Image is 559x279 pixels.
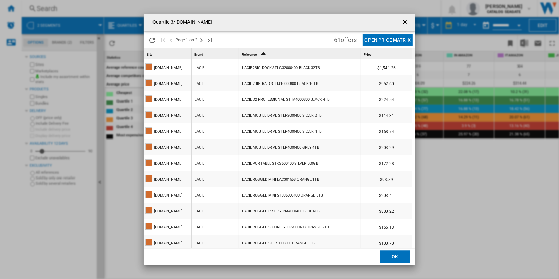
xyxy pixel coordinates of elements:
div: Reference Sort Ascending [240,48,361,59]
button: getI18NText('BUTTONS.CLOSE_DIALOG') [399,16,413,29]
div: LACIE RUGGED PRO5 STNA4000400 BLUE 4TB [242,204,320,219]
h4: Quartile 3/[DOMAIN_NAME] [149,19,212,26]
div: [DOMAIN_NAME] [154,156,182,171]
div: Brand Sort None [193,48,239,59]
div: LACIE MOBILE DRIVE STLR4000400 GREY 4TB [242,140,319,155]
wk-reference-title-cell: AMAZON.CO.UK [144,235,191,250]
div: LACIE RUGGED STFR1000800 ORANGE 1TB [242,236,315,251]
span: Site [147,53,152,56]
div: https://www.amazon.co.uk/LaCie-STHA4000800-Professional-4TB-USB-C/dp/B07FDRK895 [239,91,361,107]
wk-reference-title-cell: AMAZON.CO.UK [144,91,191,107]
div: LACIE MOBILE DRIVE STLP2000400 SILVER 2TB [242,108,322,124]
div: https://www.amazon.co.uk/LaCie-Mobile-Drive-External-Portable/dp/B09ZLTV28B [239,107,361,123]
div: [DOMAIN_NAME] [154,108,182,124]
div: [DOMAIN_NAME] [154,140,182,155]
div: LACIE [195,60,204,76]
div: LACIE MOBILE DRIVE STLP4000400 SILVER 4TB [242,124,322,139]
wk-reference-title-cell: LACIE [192,59,239,75]
wk-reference-title-cell: LACIE [192,235,239,250]
span: Reference [242,53,257,56]
button: Last page [205,32,214,48]
div: $224.54 [361,91,412,107]
div: https://www.amazon.co.uk/LaCie-External-Enterprise-Services-STHJ16000800/dp/B07PPNS732 [239,75,361,91]
div: LACIE D2 PROFESSIONAL STHA4000800 BLACK 4TB [242,92,330,108]
div: LACIE RUGGED MINI LAC301558 ORANGE 1TB [242,172,319,187]
wk-reference-title-cell: LACIE [192,123,239,139]
wk-reference-title-cell: AMAZON.CO.UK [144,203,191,219]
div: $203.41 [361,187,412,203]
div: [DOMAIN_NAME] [154,92,182,108]
div: Site Sort None [145,48,191,59]
span: Brand [194,53,203,56]
wk-reference-title-cell: LACIE [192,187,239,203]
wk-reference-title-cell: AMAZON.CO.UK [144,171,191,187]
div: https://www.amazon.co.uk/LaCie-Rugged-External-speeds-STNA4000400/dp/B0DJ9LTJCY [239,203,361,219]
button: OK [380,250,410,263]
wk-reference-title-cell: LACIE [192,219,239,235]
div: LACIE [195,172,204,187]
wk-reference-title-cell: LACIE [192,75,239,91]
div: LACIE PORTABLE STKS500400 SILVER 500GB [242,156,318,171]
div: $114.31 [361,107,412,123]
span: offers [341,36,356,43]
div: LACIE [195,124,204,139]
div: https://www.amazon.co.uk/LaCie-Mobile-Drive-External-Portable/dp/B09ZLTFC5B [239,123,361,139]
div: [DOMAIN_NAME] [154,188,182,203]
div: https://www.amazon.co.uk/LaCie-STFR2000403-Hardward-Encrypted-Resistant/dp/B078HBH97B [239,219,361,235]
wk-reference-title-cell: AMAZON.CO.UK [144,187,191,203]
div: $203.29 [361,139,412,155]
div: https://www.amazon.co.uk/LaCie-STJJ5000400-Rugged-Mini-5TB/dp/B07WW1RJ9R [239,187,361,203]
wk-reference-title-cell: AMAZON.CO.UK [144,123,191,139]
div: LACIE [195,204,204,219]
div: $1,541.26 [361,59,412,75]
wk-reference-title-cell: AMAZON.CO.UK [144,219,191,235]
wk-reference-title-cell: LACIE [192,155,239,171]
div: Sort None [145,48,191,59]
div: https://www.amazon.co.uk/Mobile-Portable-External-Service-STLR4000400/dp/B09ZLSMXK5 [239,139,361,155]
div: $155.13 [361,219,412,235]
div: https://www.amazon.co.uk/LaCie-Portable-Resistant-External-LAC301558/dp/B0058VIWTM [239,171,361,187]
div: Sort Ascending [240,48,361,59]
wk-reference-title-cell: AMAZON.CO.UK [144,59,191,75]
wk-reference-title-cell: AMAZON.CO.UK [144,75,191,91]
wk-reference-title-cell: LACIE [192,91,239,107]
div: https://www.amazon.co.uk/LaCie-Portable-External-Solid-State/dp/B092R9RQJR [239,155,361,171]
wk-reference-title-cell: LACIE [192,203,239,219]
wk-reference-title-cell: AMAZON.CO.UK [144,139,191,155]
div: LACIE [195,92,204,108]
div: Price Sort None [362,48,412,59]
div: Sort None [193,48,239,59]
div: https://www.amazon.co.uk/LaCie-2big-Dock-Disque-Externe-Thunderbolt/dp/B09BD7BJX6 [239,59,361,75]
div: [DOMAIN_NAME] [154,124,182,139]
wk-reference-title-cell: LACIE [192,171,239,187]
div: [DOMAIN_NAME] [154,236,182,251]
div: $952.60 [361,75,412,91]
md-dialog: Products list popup [144,14,415,265]
div: [DOMAIN_NAME] [154,220,182,235]
button: >Previous page [167,32,175,48]
div: LACIE [195,140,204,155]
div: https://www.amazon.co.uk/LaCie-STFR1000800-Portable-Resistant-External/dp/B01N7BN0YF [239,235,361,250]
wk-reference-title-cell: AMAZON.CO.UK [144,155,191,171]
div: LACIE [195,108,204,124]
div: LACIE 2BIG RAID STHJ16000800 BLACK 16TB [242,76,318,92]
span: 61 [330,32,360,46]
div: LACIE RUGGED SECURE STFR2000403 ORANGE 2TB [242,220,329,235]
wk-reference-title-cell: AMAZON.CO.UK [144,107,191,123]
div: LACIE [195,236,204,251]
div: $172.28 [361,155,412,171]
button: Reload [145,32,159,48]
span: Page 1 on 2 [175,32,197,48]
div: LACIE RUGGED MINI STJJ5000400 ORANGE 5TB [242,188,323,203]
wk-reference-title-cell: LACIE [192,107,239,123]
div: [DOMAIN_NAME] [154,76,182,92]
div: LACIE [195,220,204,235]
button: Open Price Matrix [363,34,413,46]
button: Next page [197,32,205,48]
div: LACIE 2BIG DOCK STLG32000400 BLACK 32TB [242,60,320,76]
span: Price [364,53,372,56]
ng-md-icon: getI18NText('BUTTONS.CLOSE_DIALOG') [402,19,410,27]
div: $800.22 [361,203,412,219]
div: $100.70 [361,235,412,250]
wk-reference-title-cell: LACIE [192,139,239,155]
